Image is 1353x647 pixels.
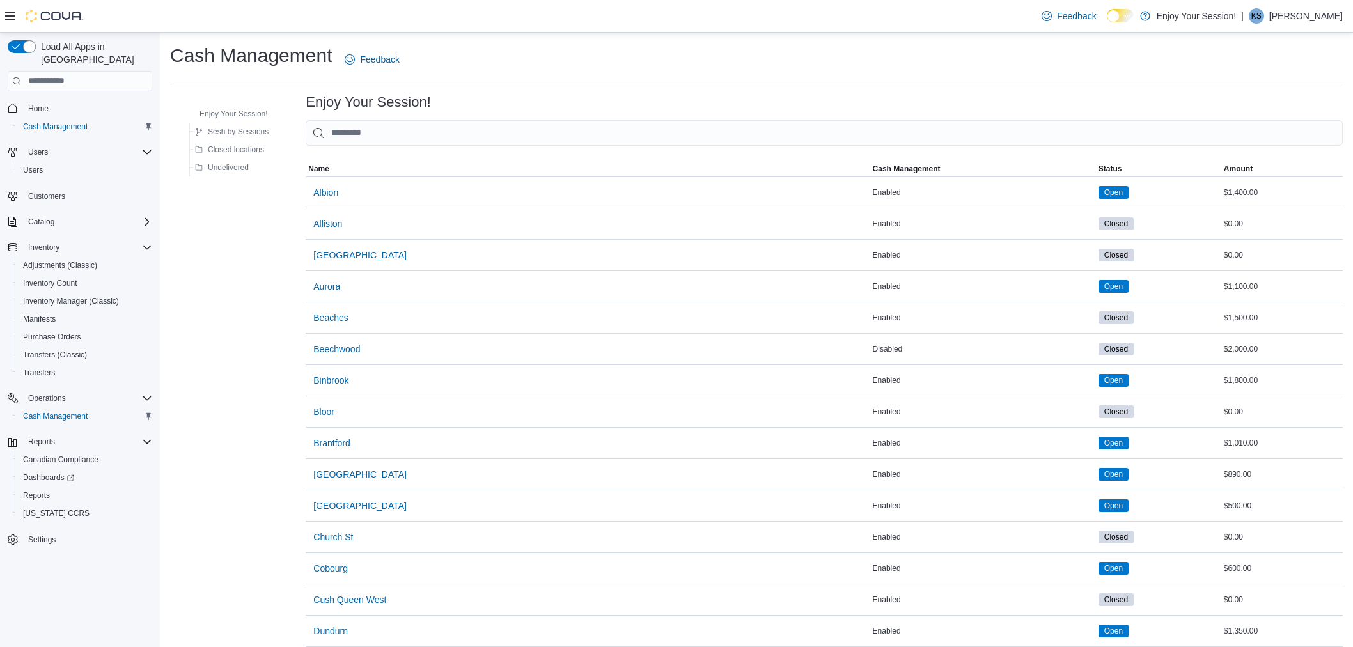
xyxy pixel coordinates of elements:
[1104,312,1128,323] span: Closed
[313,217,342,230] span: Alliston
[870,529,1096,545] div: Enabled
[3,389,157,407] button: Operations
[1104,469,1123,480] span: Open
[1104,625,1123,637] span: Open
[23,144,152,160] span: Users
[1104,343,1128,355] span: Closed
[13,161,157,179] button: Users
[23,101,54,116] a: Home
[870,185,1096,200] div: Enabled
[1221,341,1343,357] div: $2,000.00
[23,278,77,288] span: Inventory Count
[28,242,59,253] span: Inventory
[313,468,407,481] span: [GEOGRAPHIC_DATA]
[23,434,60,449] button: Reports
[23,531,152,547] span: Settings
[1221,216,1343,231] div: $0.00
[306,95,431,110] h3: Enjoy Your Session!
[23,391,71,406] button: Operations
[1221,404,1343,419] div: $0.00
[13,274,157,292] button: Inventory Count
[870,161,1096,176] button: Cash Management
[3,213,157,231] button: Catalog
[1104,531,1128,543] span: Closed
[1221,185,1343,200] div: $1,400.00
[13,346,157,364] button: Transfers (Classic)
[873,164,941,174] span: Cash Management
[18,119,152,134] span: Cash Management
[18,409,152,424] span: Cash Management
[1104,594,1128,605] span: Closed
[870,279,1096,294] div: Enabled
[870,404,1096,419] div: Enabled
[1221,161,1343,176] button: Amount
[870,498,1096,513] div: Enabled
[18,488,152,503] span: Reports
[870,341,1096,357] div: Disabled
[360,53,399,66] span: Feedback
[313,499,407,512] span: [GEOGRAPHIC_DATA]
[870,216,1096,231] div: Enabled
[1036,3,1101,29] a: Feedback
[18,162,48,178] a: Users
[1099,343,1134,355] span: Closed
[28,534,56,545] span: Settings
[308,368,354,393] button: Binbrook
[23,434,152,449] span: Reports
[23,472,74,483] span: Dashboards
[308,180,343,205] button: Albion
[308,587,391,612] button: Cush Queen West
[308,618,353,644] button: Dundurn
[13,292,157,310] button: Inventory Manager (Classic)
[308,274,345,299] button: Aurora
[3,238,157,256] button: Inventory
[23,144,53,160] button: Users
[1249,8,1264,24] div: Kayla Schop
[1099,374,1129,387] span: Open
[1099,562,1129,575] span: Open
[308,164,329,174] span: Name
[1221,498,1343,513] div: $500.00
[1241,8,1244,24] p: |
[23,214,59,230] button: Catalog
[308,211,347,237] button: Alliston
[870,247,1096,263] div: Enabled
[23,214,152,230] span: Catalog
[1099,531,1134,543] span: Closed
[18,470,152,485] span: Dashboards
[1104,437,1123,449] span: Open
[23,121,88,132] span: Cash Management
[199,109,268,119] span: Enjoy Your Session!
[870,561,1096,576] div: Enabled
[313,531,353,543] span: Church St
[190,160,254,175] button: Undelivered
[1221,623,1343,639] div: $1,350.00
[28,191,65,201] span: Customers
[1221,435,1343,451] div: $1,010.00
[1099,186,1129,199] span: Open
[308,430,356,456] button: Brantford
[18,293,152,309] span: Inventory Manager (Classic)
[313,625,348,637] span: Dundurn
[308,305,353,331] button: Beaches
[13,469,157,487] a: Dashboards
[1099,311,1134,324] span: Closed
[18,311,152,327] span: Manifests
[308,336,365,362] button: Beechwood
[23,368,55,378] span: Transfers
[308,556,353,581] button: Cobourg
[308,242,412,268] button: [GEOGRAPHIC_DATA]
[13,256,157,274] button: Adjustments (Classic)
[28,393,66,403] span: Operations
[23,296,119,306] span: Inventory Manager (Classic)
[18,347,152,362] span: Transfers (Classic)
[1099,217,1134,230] span: Closed
[18,409,93,424] a: Cash Management
[23,240,65,255] button: Inventory
[1107,9,1134,22] input: Dark Mode
[13,451,157,469] button: Canadian Compliance
[1096,161,1221,176] button: Status
[28,217,54,227] span: Catalog
[1099,164,1122,174] span: Status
